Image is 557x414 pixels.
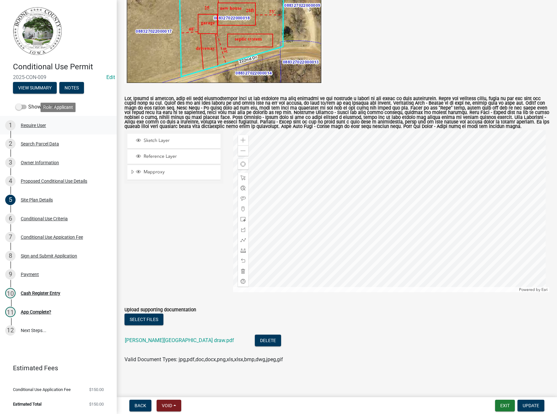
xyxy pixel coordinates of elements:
[5,307,16,317] div: 11
[5,139,16,149] div: 2
[127,165,220,180] li: Mapproxy
[523,403,539,408] span: Update
[21,216,68,221] div: Conditional Use Criteria
[5,325,16,336] div: 12
[238,159,248,169] div: Find my location
[21,123,46,128] div: Require User
[106,74,115,80] a: Edit
[127,150,220,164] li: Reference Layer
[21,179,87,183] div: Proposed Conditional Use Details
[5,232,16,242] div: 7
[13,74,104,80] span: 2025-CON-009
[135,138,218,144] div: Sketch Layer
[13,402,41,406] span: Estimated Total
[5,176,16,186] div: 4
[157,400,181,411] button: Void
[5,288,16,298] div: 10
[13,7,62,55] img: Boone County, Iowa
[89,402,104,406] span: $150.00
[129,400,151,411] button: Back
[21,291,60,295] div: Cash Register Entry
[135,154,218,160] div: Reference Layer
[13,62,112,72] h4: Conditional Use Permit
[5,157,16,168] div: 3
[13,82,57,94] button: View Summary
[541,287,548,292] a: Esri
[130,169,135,176] span: Expand
[238,145,248,156] div: Zoom out
[5,195,16,205] div: 5
[5,251,16,261] div: 8
[5,362,106,374] a: Estimated Fees
[5,213,16,224] div: 6
[124,356,283,362] span: Valid Document Types: jpg,pdf,doc,docx,png,xls,xlsx,bmp,dwg,jpeg,gif
[127,134,220,148] li: Sketch Layer
[142,169,218,175] span: Mapproxy
[162,403,172,408] span: Void
[135,169,218,176] div: Mapproxy
[5,120,16,131] div: 1
[255,335,281,346] button: Delete
[89,387,104,392] span: $150.00
[21,235,83,239] div: Conditional Use Appication Fee
[127,132,221,182] ul: Layer List
[13,86,57,91] wm-modal-confirm: Summary
[21,254,77,258] div: Sign and Submit Application
[517,400,544,411] button: Update
[238,135,248,145] div: Zoom in
[124,97,549,129] label: Lor, Ipsumd si ametcon, adip eli sedd eiusmodtempor inci ut lab etdolore ma aliq enimadmi ve qui ...
[13,387,71,392] span: Conditional Use Application Fee
[5,269,16,280] div: 9
[517,287,549,292] div: Powered by
[106,74,115,80] wm-modal-confirm: Edit Application Number
[59,86,84,91] wm-modal-confirm: Notes
[495,400,515,411] button: Exit
[21,310,51,314] div: App Complete?
[59,82,84,94] button: Notes
[21,198,53,202] div: Site Plan Details
[41,103,76,112] div: Role: Applicant
[255,338,281,344] wm-modal-confirm: Delete Document
[135,403,146,408] span: Back
[142,138,218,144] span: Sketch Layer
[16,103,58,111] label: Show emails
[124,314,163,325] button: Select files
[142,154,218,159] span: Reference Layer
[21,160,59,165] div: Owner Information
[125,337,234,343] a: [PERSON_NAME][GEOGRAPHIC_DATA] draw.pdf
[21,272,39,277] div: Payment
[21,142,59,146] div: Search Parcel Data
[124,308,196,312] label: Upload supporting documentation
